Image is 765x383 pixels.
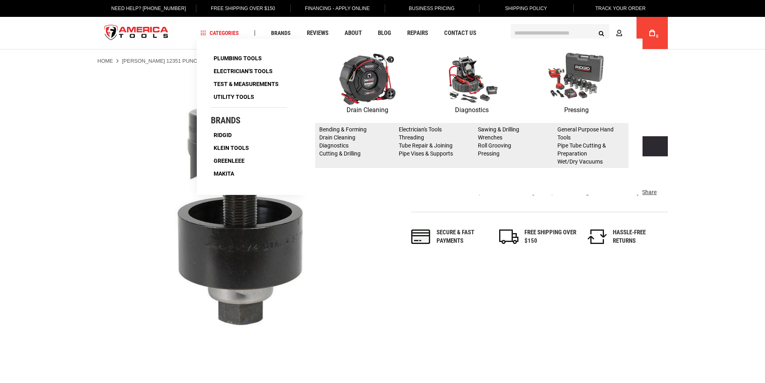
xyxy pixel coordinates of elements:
a: Makita [211,168,237,179]
a: Sawing & Drilling [478,126,519,133]
p: Pressing [524,105,628,115]
a: Home [98,57,113,65]
a: Cutting & Drilling [319,150,361,157]
a: Diagnostics [319,142,349,149]
a: Wrenches [478,134,502,141]
span: Share [642,189,657,195]
span: Call Us [594,189,611,195]
a: Utility Tools [211,91,257,102]
img: payments [411,229,430,244]
a: Pressing [524,53,628,115]
a: Greenleee [211,155,247,166]
a: store logo [98,18,175,48]
p: Diagnostics [420,105,524,115]
a: Bending & Forming [319,126,367,133]
a: Threading [399,134,424,141]
a: Test & Measurements [211,78,282,90]
a: Reviews [303,28,332,39]
span: Ridgid [214,132,232,138]
p: Drain Cleaning [315,105,420,115]
span: Reviews [307,30,328,36]
a: Electrician's Tools [211,66,275,77]
span: Blog [378,30,391,36]
span: Wish List [486,189,508,195]
span: Utility Tools [214,94,254,100]
a: Wet/Dry Vacuums [557,158,603,165]
a: Blog [374,28,395,39]
span: Compare [540,189,563,195]
span: Repairs [407,30,428,36]
div: Secure & fast payments [437,228,489,246]
a: Brands [267,28,294,39]
span: Shipping Policy [505,6,547,11]
div: FREE SHIPPING OVER $150 [524,228,577,246]
a: About [341,28,365,39]
img: GREENLEE 12351 PUNCH UNIT - 2-1/4" [98,73,383,358]
span: 0 [656,34,659,39]
span: Greenleee [214,158,245,164]
a: Drain Cleaning [319,134,355,141]
a: Tube Repair & Joining [399,142,453,149]
span: Brands [271,30,291,36]
a: Contact Us [441,28,480,39]
button: Search [594,25,609,41]
span: About [345,30,362,36]
strong: [PERSON_NAME] 12351 PUNCH UNIT - 2-1/4" [122,58,233,64]
span: Makita [214,171,234,176]
span: Electrician's Tools [214,68,273,74]
a: Roll Grooving [478,142,511,149]
a: General Purpose Hand Tools [557,126,614,141]
a: Repairs [404,28,432,39]
a: Klein Tools [211,142,252,154]
a: Pipe Tube Cutting & Preparation [557,142,606,157]
a: Categories [197,28,243,39]
h4: Brands [211,116,287,125]
img: shipping [499,229,518,244]
span: Klein Tools [214,145,249,151]
img: America Tools [98,18,175,48]
a: Pipe Vises & Supports [399,150,453,157]
a: Ridgid [211,129,235,141]
a: Pressing [478,150,500,157]
span: Categories [200,30,239,36]
img: returns [588,229,607,244]
span: Contact Us [444,30,476,36]
a: Plumbing Tools [211,53,265,64]
a: Drain Cleaning [315,53,420,115]
a: Diagnostics [420,53,524,115]
span: Plumbing Tools [214,55,262,61]
a: 0 [645,17,660,49]
a: Electrician's Tools [399,126,442,133]
span: Test & Measurements [214,81,279,87]
div: HASSLE-FREE RETURNS [613,228,665,246]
